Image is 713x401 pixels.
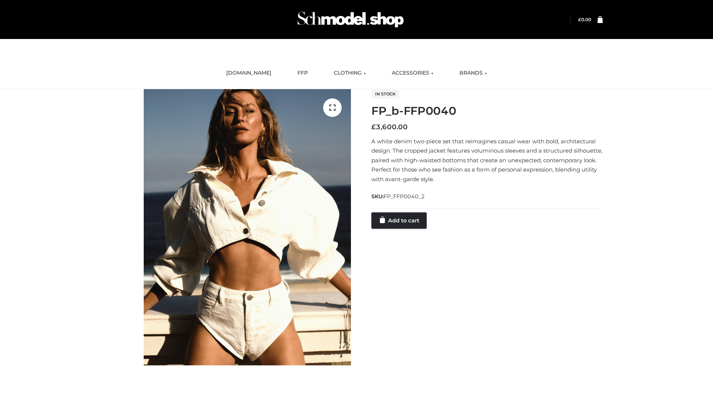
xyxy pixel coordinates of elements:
a: £0.00 [578,17,591,22]
span: In stock [371,89,399,98]
img: Schmodel Admin 964 [295,5,406,34]
img: FP_b-FFP0040 [144,89,351,365]
a: BRANDS [454,65,492,81]
h1: FP_b-FFP0040 [371,104,603,118]
a: [DOMAIN_NAME] [221,65,277,81]
bdi: 0.00 [578,17,591,22]
a: ACCESSORIES [386,65,439,81]
span: SKU: [371,192,426,201]
bdi: 3,600.00 [371,123,408,131]
p: A white denim two-piece set that reimagines casual wear with bold, architectural design. The crop... [371,137,603,184]
a: Add to cart [371,212,427,229]
a: CLOTHING [328,65,371,81]
span: FP_FFP0040_2 [384,193,425,200]
a: FFP [292,65,313,81]
span: £ [578,17,581,22]
span: £ [371,123,376,131]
